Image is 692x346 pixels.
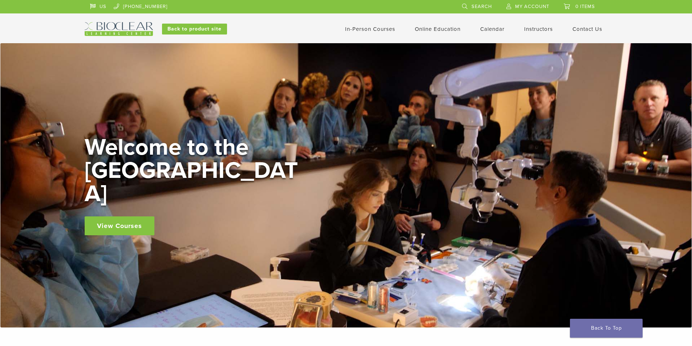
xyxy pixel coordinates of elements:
[524,26,553,32] a: Instructors
[515,4,549,9] span: My Account
[472,4,492,9] span: Search
[85,136,303,205] h2: Welcome to the [GEOGRAPHIC_DATA]
[162,24,227,34] a: Back to product site
[575,4,595,9] span: 0 items
[480,26,505,32] a: Calendar
[85,216,154,235] a: View Courses
[572,26,602,32] a: Contact Us
[345,26,395,32] a: In-Person Courses
[415,26,461,32] a: Online Education
[85,22,153,36] img: Bioclear
[570,319,643,338] a: Back To Top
